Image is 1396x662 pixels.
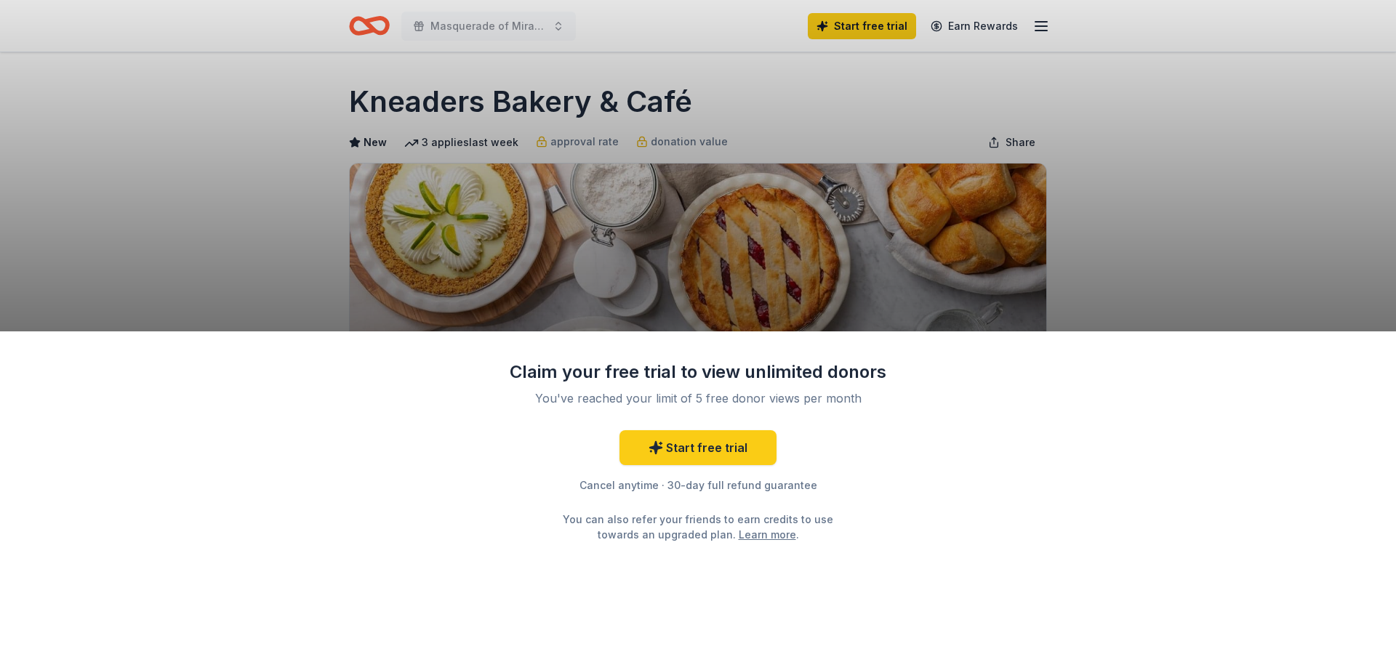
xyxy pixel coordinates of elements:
[550,512,846,542] div: You can also refer your friends to earn credits to use towards an upgraded plan. .
[739,527,796,542] a: Learn more
[509,477,887,494] div: Cancel anytime · 30-day full refund guarantee
[619,430,777,465] a: Start free trial
[526,389,870,407] div: You've reached your limit of 5 free donor views per month
[509,360,887,384] div: Claim your free trial to view unlimited donors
